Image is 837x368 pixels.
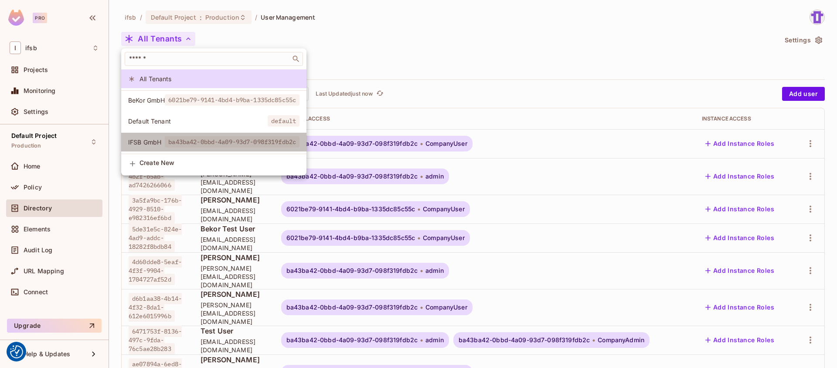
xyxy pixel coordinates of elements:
span: IFSB GmbH [128,138,165,146]
span: ba43ba42-0bbd-4a09-93d7-098f319fdb2c [165,136,299,148]
span: Create New [139,159,299,166]
div: Show only users with a role in this tenant: IFSB GmbH [121,133,306,151]
button: Consent Preferences [10,345,23,358]
span: 6021be79-9141-4bd4-b9ba-1335dc85c55c [165,94,299,106]
div: Show only users with a role in this tenant: BeKor GmbH [121,91,306,110]
span: All Tenants [139,75,299,83]
span: Default Tenant [128,117,268,125]
span: BeKor GmbH [128,96,165,104]
img: Revisit consent button [10,345,23,358]
span: default [268,115,299,127]
div: Show only users with a role in this tenant: Default Tenant [121,112,306,131]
